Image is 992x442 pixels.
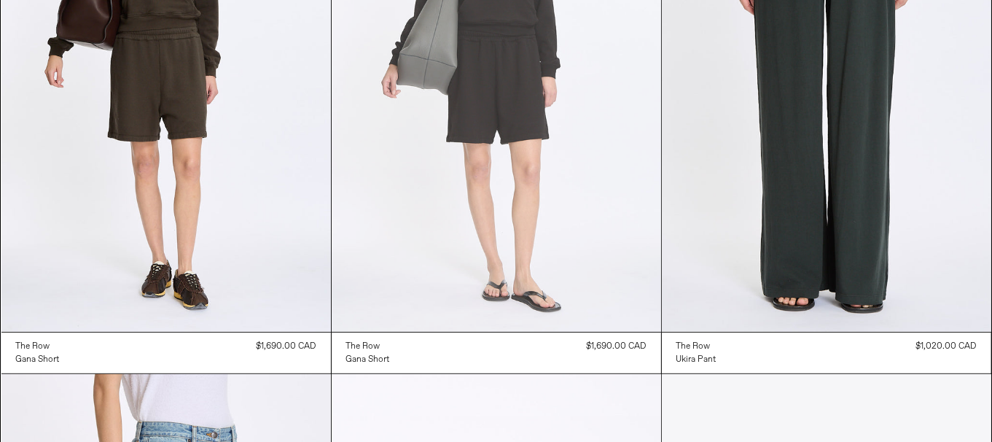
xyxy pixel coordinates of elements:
[676,341,711,353] div: The Row
[346,340,390,353] a: The Row
[16,340,60,353] a: The Row
[346,341,380,353] div: The Row
[16,353,60,366] a: Gana Short
[346,354,390,366] div: Gana Short
[257,340,316,353] div: $1,690.00 CAD
[16,341,50,353] div: The Row
[916,340,977,353] div: $1,020.00 CAD
[16,354,60,366] div: Gana Short
[676,354,716,366] div: Ukira Pant
[676,340,716,353] a: The Row
[587,340,647,353] div: $1,690.00 CAD
[676,353,716,366] a: Ukira Pant
[346,353,390,366] a: Gana Short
